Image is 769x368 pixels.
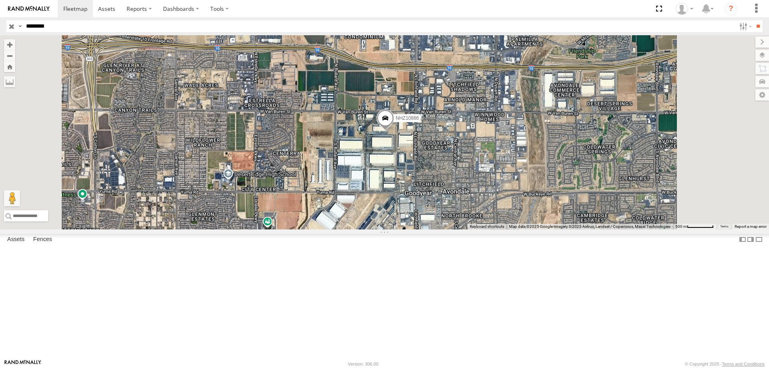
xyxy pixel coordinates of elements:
button: Map Scale: 500 m per 63 pixels [673,224,716,229]
a: Terms and Conditions [722,362,765,366]
a: Visit our Website [4,360,41,368]
span: NHZ10886 [396,115,419,121]
label: Assets [3,234,28,245]
label: Hide Summary Table [755,234,763,245]
img: rand-logo.svg [8,6,50,12]
button: Zoom Home [4,61,15,72]
label: Map Settings [755,89,769,101]
div: © Copyright 2025 - [685,362,765,366]
label: Dock Summary Table to the Left [739,234,747,245]
i: ? [725,2,737,15]
button: Keyboard shortcuts [470,224,504,229]
div: Version: 306.00 [348,362,378,366]
label: Measure [4,76,15,87]
button: Drag Pegman onto the map to open Street View [4,190,20,206]
a: Report a map error [735,224,767,229]
label: Fences [29,234,56,245]
label: Dock Summary Table to the Right [747,234,755,245]
div: Zulema McIntosch [673,3,696,15]
span: 500 m [675,224,687,229]
label: Search Query [17,20,23,32]
a: Terms (opens in new tab) [720,225,729,228]
button: Zoom out [4,50,15,61]
button: Zoom in [4,39,15,50]
label: Search Filter Options [736,20,753,32]
span: Map data ©2025 Google Imagery ©2025 Airbus, Landsat / Copernicus, Maxar Technologies [509,224,670,229]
